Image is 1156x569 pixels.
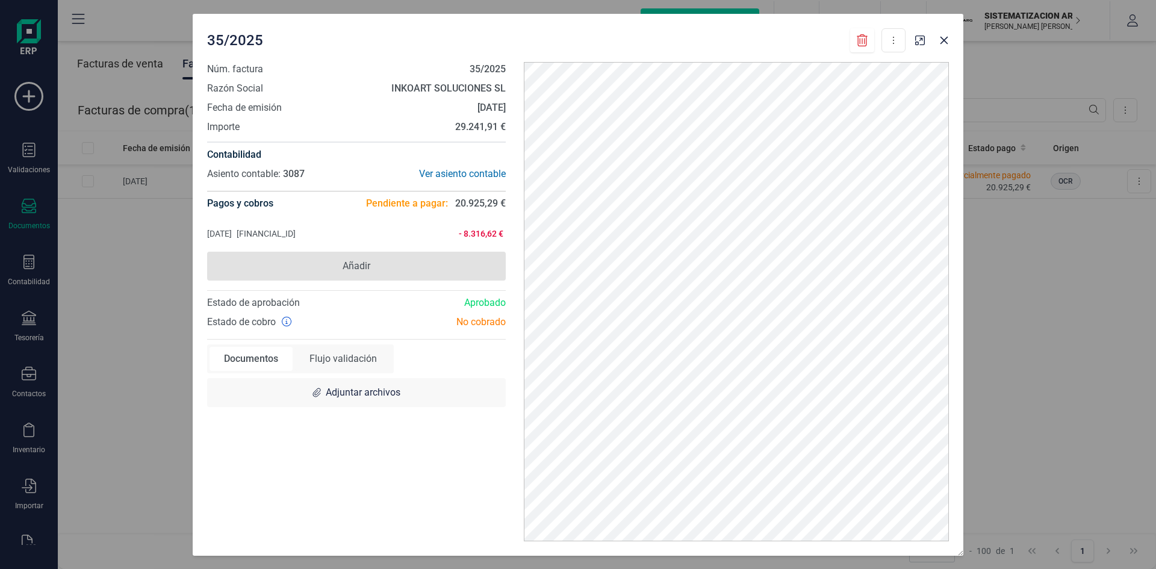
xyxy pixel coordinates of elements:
[343,259,370,273] span: Añadir
[207,168,281,179] span: Asiento contable:
[326,385,400,400] span: Adjuntar archivos
[207,228,232,240] span: [DATE]
[356,167,506,181] div: Ver asiento contable
[356,296,515,310] div: Aprobado
[477,102,506,113] strong: [DATE]
[207,148,506,162] h4: Contabilidad
[366,196,448,211] span: Pendiente a pagar:
[207,31,263,50] span: 35/2025
[283,168,305,179] span: 3087
[207,101,282,115] span: Fecha de emisión
[455,196,506,211] span: 20.925,29 €
[207,378,506,407] div: Adjuntar archivos
[207,315,276,329] span: Estado de cobro
[455,121,506,132] strong: 29.241,91 €
[207,120,240,134] span: Importe
[444,228,503,240] span: - 8.316,62 €
[391,82,506,94] strong: INKOART SOLUCIONES SL
[207,81,263,96] span: Razón Social
[356,315,515,329] div: No cobrado
[470,63,506,75] strong: 35/2025
[207,297,300,308] span: Estado de aprobación
[207,62,263,76] span: Núm. factura
[295,347,391,371] div: Flujo validación
[210,347,293,371] div: Documentos
[237,228,296,240] span: [FINANCIAL_ID]
[207,191,273,216] h4: Pagos y cobros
